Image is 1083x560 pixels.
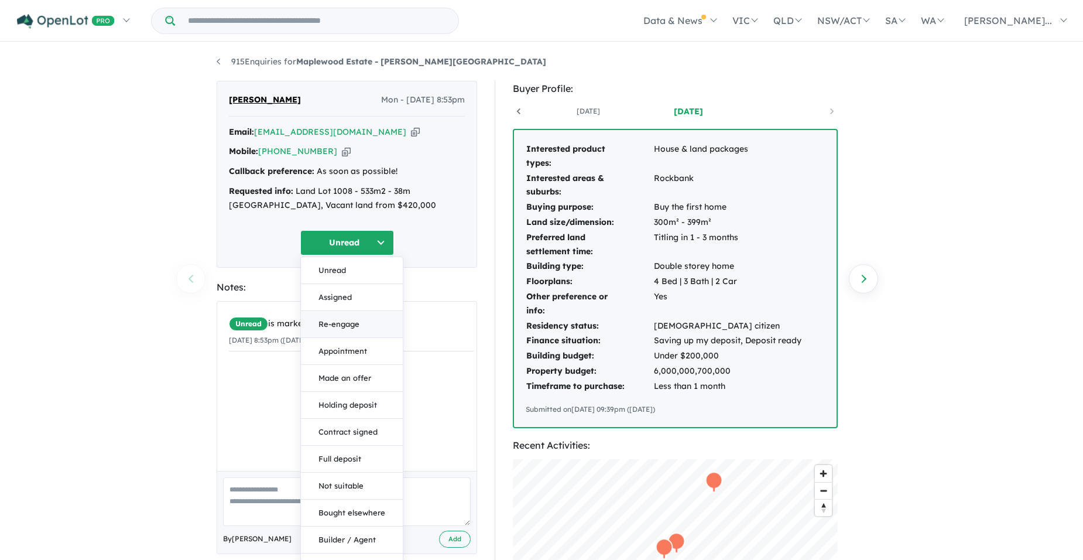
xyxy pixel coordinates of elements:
span: Mon - [DATE] 8:53pm [381,93,465,107]
button: Full deposit [301,446,403,473]
strong: Mobile: [229,146,258,156]
button: Copy [342,145,351,158]
a: [EMAIL_ADDRESS][DOMAIN_NAME] [254,127,406,137]
button: Contract signed [301,419,403,446]
td: 300m² - 399m² [653,215,802,230]
div: Land Lot 1008 - 533m2 - 38m [GEOGRAPHIC_DATA], Vacant land from $420,000 [229,185,465,213]
div: Map marker [656,538,673,559]
td: Buying purpose: [526,200,653,215]
button: Re-engage [301,311,403,338]
a: [DATE] [539,105,638,117]
button: Zoom out [815,482,832,499]
td: Finance situation: [526,333,653,349]
div: Map marker [668,532,686,554]
td: House & land packages [653,142,802,171]
img: Openlot PRO Logo White [17,14,115,29]
a: [DATE] [639,105,738,117]
div: is marked. [229,317,474,331]
div: Buyer Profile: [513,81,838,97]
td: 6,000,000,700,000 [653,364,802,379]
span: [PERSON_NAME] [229,93,301,107]
input: Try estate name, suburb, builder or developer [177,8,456,33]
span: Unread [229,317,268,331]
td: Building budget: [526,349,653,364]
div: Recent Activities: [513,438,838,453]
button: Unread [301,257,403,284]
button: Reset bearing to north [815,499,832,516]
td: Buy the first home [653,200,802,215]
small: [DATE] 8:53pm ([DATE]) [229,336,309,344]
nav: breadcrumb [217,55,866,69]
td: Residency status: [526,319,653,334]
td: Other preference or info: [526,289,653,319]
td: Yes [653,289,802,319]
td: Double storey home [653,259,802,274]
div: As soon as possible! [229,165,465,179]
button: Unread [300,230,394,255]
td: [DEMOGRAPHIC_DATA] citizen [653,319,802,334]
div: Submitted on [DATE] 09:39pm ([DATE]) [526,404,825,415]
strong: Email: [229,127,254,137]
button: Made an offer [301,365,403,392]
div: Notes: [217,279,477,295]
button: Zoom in [815,465,832,482]
span: By [PERSON_NAME] [223,533,292,545]
button: Not suitable [301,473,403,500]
td: Property budget: [526,364,653,379]
strong: Maplewood Estate - [PERSON_NAME][GEOGRAPHIC_DATA] [296,56,546,67]
a: [PHONE_NUMBER] [258,146,337,156]
td: Preferred land settlement time: [526,230,653,259]
button: Assigned [301,284,403,311]
td: Rockbank [653,171,802,200]
td: Interested product types: [526,142,653,171]
strong: Callback preference: [229,166,314,176]
td: Land size/dimension: [526,215,653,230]
td: 4 Bed | 3 Bath | 2 Car [653,274,802,289]
td: Saving up my deposit, Deposit ready [653,333,802,349]
td: Building type: [526,259,653,274]
td: Timeframe to purchase: [526,379,653,394]
button: Builder / Agent [301,527,403,554]
td: Less than 1 month [653,379,802,394]
button: Add [439,531,471,548]
td: Under $200,000 [653,349,802,364]
td: Titling in 1 - 3 months [653,230,802,259]
span: [PERSON_NAME]... [964,15,1052,26]
button: Bought elsewhere [301,500,403,527]
button: Copy [411,126,420,138]
button: Appointment [301,338,403,365]
strong: Requested info: [229,186,293,196]
button: Holding deposit [301,392,403,419]
div: Map marker [705,471,723,493]
td: Floorplans: [526,274,653,289]
td: Interested areas & suburbs: [526,171,653,200]
a: 915Enquiries forMaplewood Estate - [PERSON_NAME][GEOGRAPHIC_DATA] [217,56,546,67]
